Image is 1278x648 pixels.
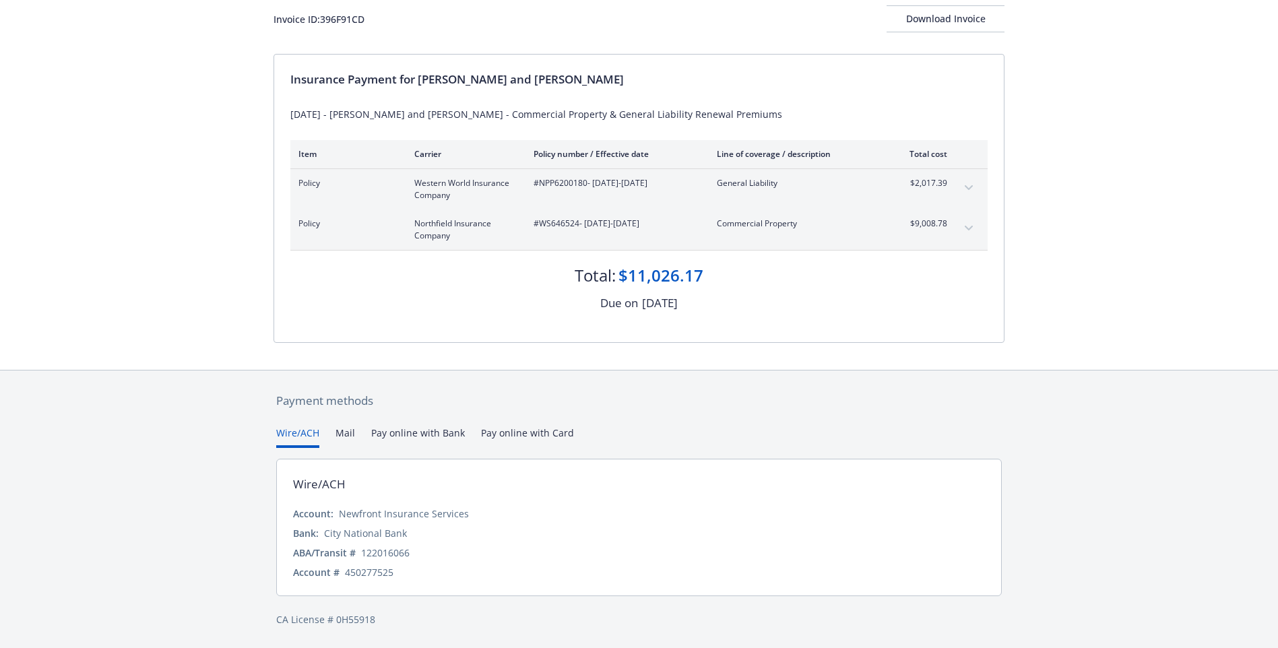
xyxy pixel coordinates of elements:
div: Insurance Payment for [PERSON_NAME] and [PERSON_NAME] [290,71,988,88]
div: Invoice ID: 396F91CD [274,12,364,26]
div: PolicyWestern World Insurance Company#NPP6200180- [DATE]-[DATE]General Liability$2,017.39expand c... [290,169,988,209]
span: #NPP6200180 - [DATE]-[DATE] [534,177,695,189]
span: Western World Insurance Company [414,177,512,201]
span: General Liability [717,177,875,189]
div: Policy number / Effective date [534,148,695,160]
button: Wire/ACH [276,426,319,448]
div: Carrier [414,148,512,160]
div: Bank: [293,526,319,540]
div: Download Invoice [887,6,1004,32]
button: expand content [958,218,980,239]
div: [DATE] - [PERSON_NAME] and [PERSON_NAME] - Commercial Property & General Liability Renewal Premiums [290,107,988,121]
div: Item [298,148,393,160]
span: Northfield Insurance Company [414,218,512,242]
button: Pay online with Card [481,426,574,448]
div: CA License # 0H55918 [276,612,1002,626]
button: Mail [336,426,355,448]
div: [DATE] [642,294,678,312]
div: $11,026.17 [618,264,703,287]
div: ABA/Transit # [293,546,356,560]
div: 122016066 [361,546,410,560]
div: Wire/ACH [293,476,346,493]
div: Newfront Insurance Services [339,507,469,521]
span: Policy [298,177,393,189]
div: Total: [575,264,616,287]
div: Line of coverage / description [717,148,875,160]
span: #WS646524 - [DATE]-[DATE] [534,218,695,230]
span: $2,017.39 [897,177,947,189]
span: $9,008.78 [897,218,947,230]
div: 450277525 [345,565,393,579]
div: Total cost [897,148,947,160]
div: Due on [600,294,638,312]
div: Account # [293,565,340,579]
button: Download Invoice [887,5,1004,32]
button: expand content [958,177,980,199]
div: Payment methods [276,392,1002,410]
div: PolicyNorthfield Insurance Company#WS646524- [DATE]-[DATE]Commercial Property$9,008.78expand content [290,209,988,250]
button: Pay online with Bank [371,426,465,448]
div: Account: [293,507,333,521]
span: Commercial Property [717,218,875,230]
div: City National Bank [324,526,407,540]
span: Policy [298,218,393,230]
